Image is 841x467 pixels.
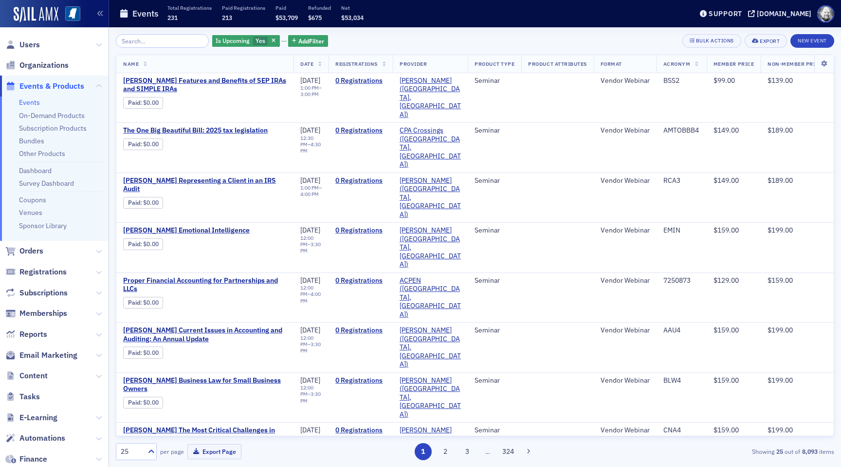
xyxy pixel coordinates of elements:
p: Paid [275,4,298,11]
div: AMTOBBB4 [663,126,700,135]
div: [DOMAIN_NAME] [757,9,811,18]
div: Seminar [475,126,514,135]
a: Organizations [5,60,69,71]
div: Seminar [475,176,514,185]
span: : [128,199,143,206]
span: [DATE] [300,376,320,385]
div: Paid: 0 - $0 [123,238,163,250]
a: On-Demand Products [19,111,85,120]
a: 0 Registrations [335,426,386,435]
span: Surgent's Emotional Intelligence [123,226,287,235]
div: AAU4 [663,326,700,335]
span: : [128,299,143,306]
a: Registrations [5,267,67,277]
a: Dashboard [19,166,52,175]
span: $189.00 [768,126,793,135]
span: Add Filter [298,37,324,45]
span: Surgent (Radnor, PA) [400,376,461,419]
span: Surgent (Radnor, PA) [400,226,461,269]
a: Tasks [5,391,40,402]
span: Automations [19,433,65,444]
span: $53,709 [275,14,298,21]
time: 12:00 PM [300,284,313,297]
a: E-Learning [5,412,57,423]
span: Surgent's Features and Benefits of SEP IRAs and SIMPLE IRAs [123,77,287,94]
span: Proper Financial Accounting for Partnerships and LLCs [123,276,287,293]
span: $53,034 [341,14,364,21]
a: Coupons [19,195,46,204]
span: Is Upcoming [216,37,250,44]
a: Orders [5,246,43,256]
span: [DATE] [300,326,320,334]
span: Surgent's Business Law for Small Business Owners [123,376,287,393]
span: $159.00 [713,326,739,334]
time: 12:00 PM [300,384,313,397]
div: – [300,435,322,454]
a: [PERSON_NAME] Emotional Intelligence [123,226,287,235]
div: Vendor Webinar [601,326,650,335]
time: 3:30 PM [300,241,321,254]
a: Paid [128,140,140,148]
img: SailAMX [14,7,58,22]
span: : [128,99,143,106]
time: 12:00 PM [300,234,313,248]
p: Net [341,4,364,11]
span: $0.00 [143,199,159,206]
span: : [128,399,143,406]
a: The One Big Beautiful Bill: 2025 tax legislation [123,126,287,135]
span: Surgent (Radnor, PA) [400,326,461,369]
div: – [300,235,322,254]
a: Paid [128,299,140,306]
button: 324 [500,443,517,460]
span: 231 [167,14,178,21]
a: Users [5,39,40,50]
a: [PERSON_NAME] ([GEOGRAPHIC_DATA], [GEOGRAPHIC_DATA]) [400,176,461,219]
div: Paid: 0 - $0 [123,97,163,109]
span: Subscriptions [19,288,68,298]
div: Showing out of items [602,447,834,456]
span: Memberships [19,308,67,319]
div: Yes [212,35,280,47]
a: [PERSON_NAME] Representing a Client in an IRS Audit [123,176,287,194]
time: 1:00 PM [300,184,319,191]
span: Member Price [713,60,754,67]
a: Subscriptions [5,288,68,298]
div: Seminar [475,326,514,335]
a: Subscription Products [19,124,87,133]
button: Bulk Actions [682,34,741,48]
span: $99.00 [713,76,735,85]
span: Yes [256,37,265,44]
span: [DATE] [300,126,320,135]
input: Search… [116,34,209,48]
span: Acronym [663,60,691,67]
a: Other Products [19,149,65,158]
div: Vendor Webinar [601,77,650,85]
span: $199.00 [768,326,793,334]
time: 4:00 PM [300,291,321,304]
a: Paid [128,99,140,106]
h1: Events [132,8,159,19]
span: [DATE] [300,226,320,234]
span: $0.00 [143,99,159,106]
span: E-Learning [19,412,57,423]
span: $149.00 [713,176,739,185]
div: Vendor Webinar [601,176,650,185]
time: 12:30 PM [300,434,313,448]
span: Surgent (Radnor, PA) [400,77,461,119]
div: Vendor Webinar [601,376,650,385]
a: 0 Registrations [335,77,386,85]
span: Product Attributes [528,60,586,67]
span: Surgent's Representing a Client in an IRS Audit [123,176,287,194]
img: SailAMX [65,6,80,21]
button: [DOMAIN_NAME] [748,10,815,17]
a: Survey Dashboard [19,179,74,188]
time: 1:00 PM [300,84,319,91]
span: Surgent (Radnor, PA) [400,176,461,219]
span: 213 [222,14,232,21]
span: Registrations [335,60,378,67]
a: Paid [128,240,140,248]
div: Paid: 0 - $0 [123,297,163,309]
a: [PERSON_NAME] ([GEOGRAPHIC_DATA], [GEOGRAPHIC_DATA]) [400,77,461,119]
a: [PERSON_NAME] Business Law for Small Business Owners [123,376,287,393]
span: $159.00 [713,376,739,385]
